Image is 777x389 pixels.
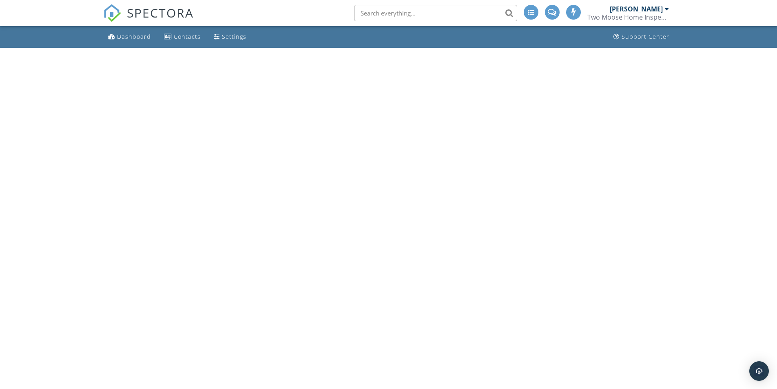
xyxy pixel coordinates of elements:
input: Search everything... [354,5,517,21]
span: SPECTORA [127,4,194,21]
div: Support Center [622,33,669,40]
a: Support Center [610,29,673,44]
div: Two Moose Home Inspections [587,13,669,21]
a: Contacts [161,29,204,44]
a: Dashboard [105,29,154,44]
div: Dashboard [117,33,151,40]
a: SPECTORA [103,11,194,28]
div: Open Intercom Messenger [749,361,769,381]
a: Settings [210,29,250,44]
div: Settings [222,33,246,40]
div: [PERSON_NAME] [610,5,663,13]
div: Contacts [174,33,201,40]
img: The Best Home Inspection Software - Spectora [103,4,121,22]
